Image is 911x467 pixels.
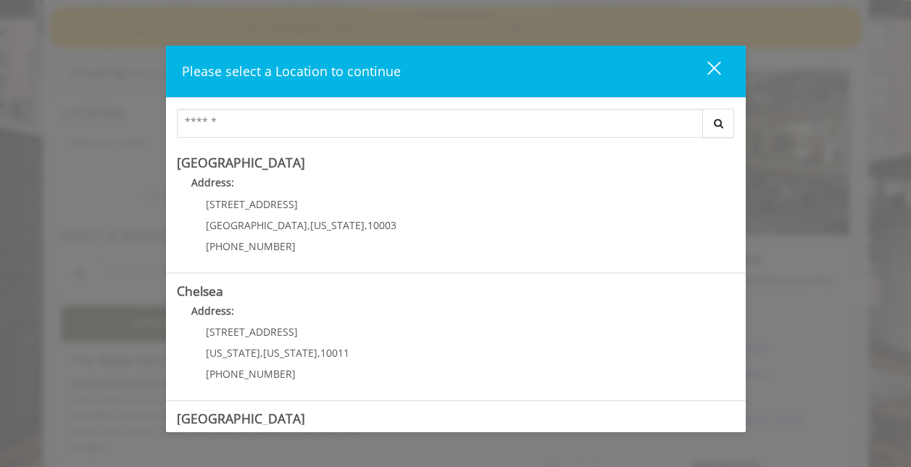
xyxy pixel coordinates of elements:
span: [GEOGRAPHIC_DATA] [206,218,307,232]
b: [GEOGRAPHIC_DATA] [177,410,305,427]
b: Address: [191,304,234,318]
span: , [317,346,320,360]
div: Center Select [177,109,735,145]
span: 10011 [320,346,349,360]
span: [PHONE_NUMBER] [206,367,296,381]
span: , [365,218,367,232]
span: [STREET_ADDRESS] [206,197,298,211]
b: Address: [191,175,234,189]
span: Please select a Location to continue [182,62,401,80]
span: [US_STATE] [206,346,260,360]
input: Search Center [177,109,703,138]
i: Search button [710,118,727,128]
span: , [260,346,263,360]
span: , [307,218,310,232]
span: [PHONE_NUMBER] [206,239,296,253]
span: [US_STATE] [310,218,365,232]
span: [US_STATE] [263,346,317,360]
div: close dialog [691,60,720,82]
b: Chelsea [177,282,223,299]
button: close dialog [681,57,730,86]
span: 10003 [367,218,396,232]
span: [STREET_ADDRESS] [206,325,298,339]
b: [GEOGRAPHIC_DATA] [177,154,305,171]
